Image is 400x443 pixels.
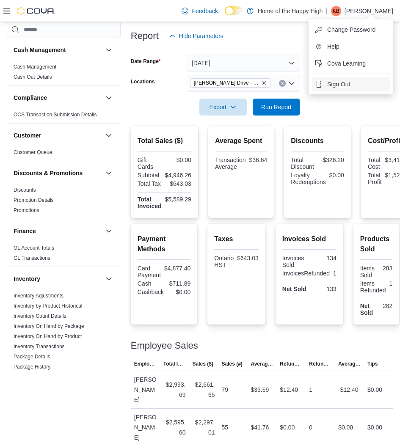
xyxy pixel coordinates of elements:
div: Discounts & Promotions [7,185,121,219]
label: Locations [131,78,155,85]
a: Customer Queue [14,149,52,155]
div: Customer [7,147,121,161]
div: $4,946.26 [165,172,191,179]
span: Cova Learning [327,59,366,68]
strong: Net Sold [282,286,306,292]
a: Discounts [14,187,36,193]
a: Inventory Count Details [14,313,66,319]
div: Transaction Average [215,157,246,170]
span: OCS Transaction Submission Details [14,111,97,118]
div: Card Payment [138,265,161,278]
a: Cash Out Details [14,74,52,80]
div: Inventory [7,291,121,416]
span: Average Refund [338,360,361,367]
span: Hide Parameters [179,32,223,40]
div: Invoices Sold [282,255,308,268]
a: Inventory by Product Historical [14,303,83,309]
a: Cash Management [14,64,56,70]
span: Change Password [327,25,375,34]
h3: Finance [14,227,36,235]
button: Finance [104,226,114,236]
h3: Employee Sales [131,341,198,351]
div: $0.00 [338,422,353,432]
a: Inventory Transactions [14,344,65,349]
h3: Discounts & Promotions [14,169,83,177]
div: Total Discount [291,157,316,170]
div: Items Refunded [360,280,386,294]
div: $12.40 [280,385,298,395]
button: Help [312,40,390,53]
span: Discounts [14,187,36,193]
h3: Customer [14,131,41,140]
div: Cash [138,280,163,287]
a: GL Transactions [14,255,50,261]
span: Total Invoiced [163,360,186,367]
div: InvoicesRefunded [282,270,330,277]
button: Inventory [104,274,114,284]
div: -$326.20 [319,157,344,163]
span: Dundas - Osler Drive - Friendly Stranger [190,78,270,88]
span: Inventory Count Details [14,313,66,319]
span: Feedback [192,7,218,15]
div: $2,297.01 [193,417,215,437]
button: Open list of options [288,80,295,87]
a: Package Details [14,354,50,360]
button: Finance [14,227,102,235]
div: 283 [378,265,392,272]
div: Items Sold [360,265,375,278]
h2: Discounts [291,136,344,146]
strong: Net Sold [360,303,373,316]
h2: Average Spent [215,136,267,146]
span: Employee [134,360,157,367]
div: Kyle Bent [331,6,341,16]
div: $33.69 [251,385,269,395]
div: $643.03 [237,255,259,261]
a: Promotion Details [14,197,54,203]
button: Run Report [253,99,300,116]
button: Compliance [104,93,114,103]
div: 55 [222,422,229,432]
div: $0.00 [167,289,190,295]
a: Feedback [178,3,221,19]
div: $0.00 [166,157,191,163]
span: Inventory Transactions [14,343,65,350]
a: OCS Transaction Submission Details [14,112,97,118]
a: Inventory Adjustments [14,293,63,299]
button: Cova Learning [312,57,390,70]
div: $711.89 [166,280,191,287]
strong: Total Invoiced [138,196,162,209]
button: Cash Management [14,46,102,54]
span: [PERSON_NAME] Drive - Friendly Stranger [194,79,260,87]
button: Cash Management [104,45,114,55]
div: 0 [309,422,312,432]
h3: Cash Management [14,46,66,54]
span: GL Transactions [14,255,50,261]
button: [DATE] [187,55,300,72]
div: Ontario HST [214,255,234,268]
span: Refunds ($) [280,360,302,367]
div: $0.00 [367,385,382,395]
label: Date Range [131,58,161,65]
div: -$12.40 [338,385,358,395]
div: 133 [311,286,337,292]
button: Inventory [14,275,102,283]
span: Average Sale [251,360,273,367]
div: [PERSON_NAME] [131,371,160,408]
span: Sign Out [327,80,350,88]
a: Inventory On Hand by Package [14,323,84,329]
button: Sign Out [312,77,390,91]
span: Export [204,99,242,116]
h2: Total Sales ($) [138,136,191,146]
button: Compliance [14,94,102,102]
div: $2,993.69 [163,380,186,400]
button: Remove Dundas - Osler Drive - Friendly Stranger from selection in this group [262,80,267,85]
button: Hide Parameters [166,28,227,44]
div: $2,661.65 [193,380,215,400]
button: Clear input [279,80,286,87]
div: $2,595.60 [163,417,186,437]
span: Promotion Details [14,197,54,204]
span: Sales (#) [222,360,243,367]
